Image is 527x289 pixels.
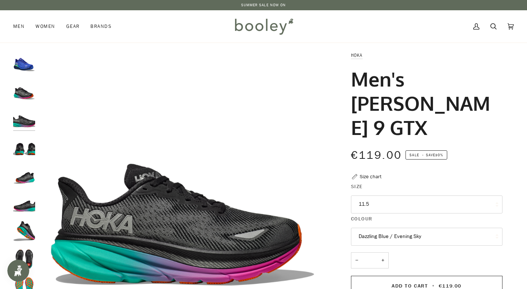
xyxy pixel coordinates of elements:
span: Women [35,23,55,30]
button: − [351,252,363,269]
em: • [420,152,426,158]
input: Quantity [351,252,389,269]
img: Hoka Men's Clifton 9 GTX Black / Electric Aqua - Booley Galway [13,80,35,102]
button: + [377,252,389,269]
span: Men [13,23,25,30]
a: Women [30,10,60,43]
span: €119.00 [351,148,402,163]
span: Gear [66,23,80,30]
button: Dazzling Blue / Evening Sky [351,228,502,246]
img: Hoka Men's Clifton 9 GTX Black / Electric Aqua - Booley Galway [13,192,35,214]
h1: Men's [PERSON_NAME] 9 GTX [351,67,497,139]
div: Size chart [360,173,381,180]
img: Hoka Men's Clifton 9 GTX Black / Electric Aqua - Booley Galway [13,107,35,129]
span: Brands [90,23,112,30]
img: Hoka Men's Clifton 9 GTX Black / Electric Aqua - Booley Galway [13,164,35,186]
button: 11.5 [351,195,502,213]
span: 30% [435,152,443,158]
img: Hoka Men's Clifton 9 GTX Dazzling Blue / Evening Sky - Booley Galway [13,51,35,73]
img: Hoka Men's Clifton 9 GTX Black / Electric Aqua - Booley Galway [13,220,35,242]
a: Brands [85,10,117,43]
a: Gear [61,10,85,43]
span: Size [351,183,363,190]
img: Hoka Men's Clifton 9 GTX Black / Electric Aqua - Booley Galway [13,248,35,270]
a: Hoka [351,52,363,58]
iframe: Button to open loyalty program pop-up [7,260,29,282]
span: Sale [410,152,419,158]
img: Hoka Men's Clifton 9 GTX Black / Electric Aqua - Booley Galway [13,136,35,158]
img: Booley [232,16,296,37]
a: SUMMER SALE NOW ON [241,2,286,8]
span: Colour [351,215,373,223]
span: Save [405,150,447,160]
a: Men [13,10,30,43]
